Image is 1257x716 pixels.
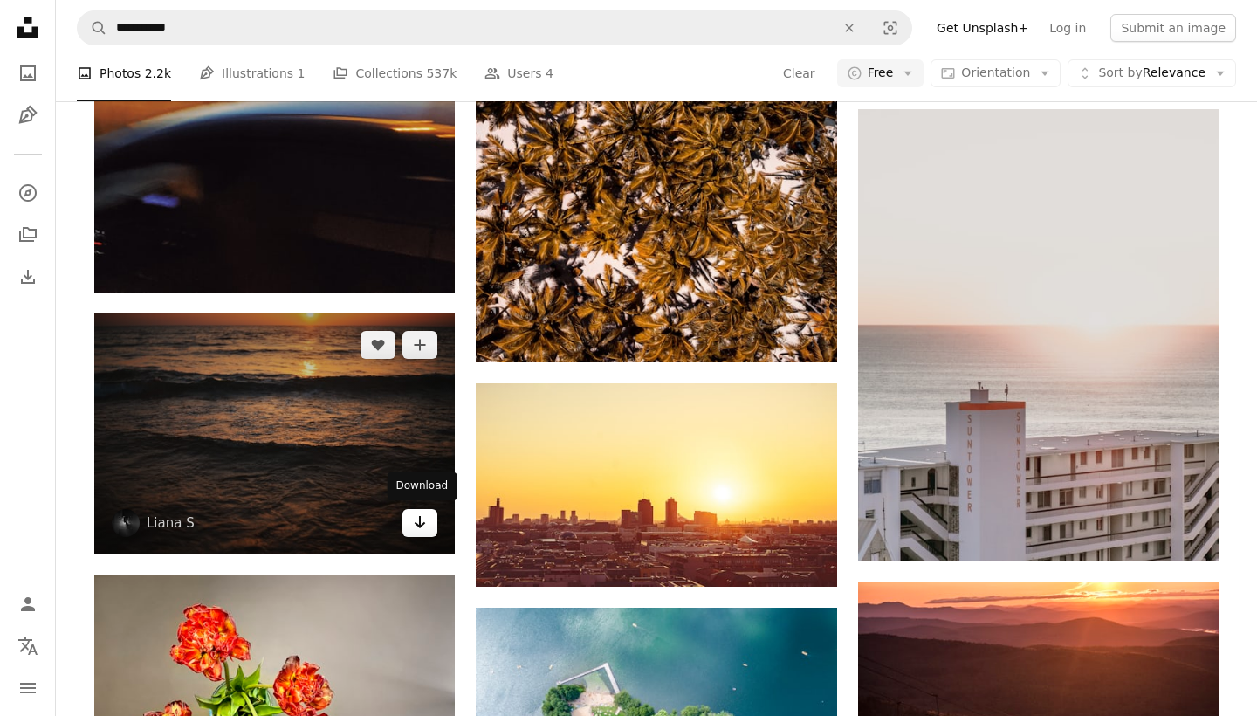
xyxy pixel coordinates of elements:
[869,11,911,45] button: Visual search
[931,59,1061,87] button: Orientation
[782,59,816,87] button: Clear
[858,693,1219,709] a: the sun is setting over the mountains and a ski lift
[868,65,894,82] span: Free
[77,10,912,45] form: Find visuals sitewide
[10,56,45,91] a: Photos
[476,477,836,492] a: the sun is setting over a city with tall buildings
[10,176,45,210] a: Explore
[10,10,45,49] a: Home — Unsplash
[10,629,45,664] button: Language
[333,45,457,101] a: Collections 537k
[94,425,455,441] a: the sun is setting over the ocean waves
[858,109,1219,561] img: white concrete building near sea during daytime
[858,327,1219,342] a: white concrete building near sea during daytime
[10,671,45,706] button: Menu
[78,11,107,45] button: Search Unsplash
[830,11,869,45] button: Clear
[476,129,836,145] a: photo of green trees
[199,45,305,101] a: Illustrations 1
[1098,65,1142,79] span: Sort by
[298,64,306,83] span: 1
[1068,59,1236,87] button: Sort byRelevance
[388,472,457,500] div: Download
[546,64,553,83] span: 4
[484,45,553,101] a: Users 4
[361,331,395,359] button: Like
[426,64,457,83] span: 537k
[1098,65,1205,82] span: Relevance
[112,509,140,537] img: Go to Liana S's profile
[10,587,45,622] a: Log in / Sign up
[10,98,45,133] a: Illustrations
[10,217,45,252] a: Collections
[94,313,455,554] img: the sun is setting over the ocean waves
[926,14,1039,42] a: Get Unsplash+
[1110,14,1236,42] button: Submit an image
[837,59,924,87] button: Free
[402,331,437,359] button: Add to Collection
[961,65,1030,79] span: Orientation
[402,509,437,537] a: Download
[10,259,45,294] a: Download History
[147,514,195,532] a: Liana S
[476,383,836,586] img: the sun is setting over a city with tall buildings
[1039,14,1096,42] a: Log in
